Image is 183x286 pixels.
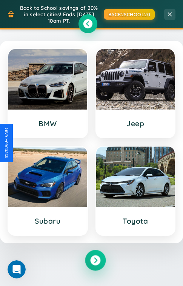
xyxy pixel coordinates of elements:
span: Back to School savings of 20% in select cities! Ends [DATE] 10am PT. [18,5,100,24]
h3: Subaru [16,216,80,226]
h3: Toyota [104,216,168,226]
div: Give Feedback [4,128,9,158]
h3: BMW [16,119,80,128]
h3: Jeep [104,119,168,128]
iframe: Intercom live chat [8,260,26,278]
button: BACK2SCHOOL20 [104,9,155,20]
